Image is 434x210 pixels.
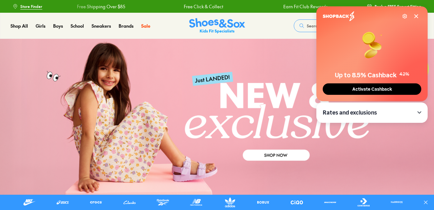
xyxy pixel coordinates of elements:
[75,3,123,10] a: Free Shipping Over $85
[141,23,150,29] a: Sale
[53,23,63,29] a: Boys
[119,23,134,29] a: Brands
[13,1,42,12] a: Store Finder
[92,23,111,29] a: Sneakers
[36,23,45,29] a: Girls
[294,19,385,32] button: Search our range of products
[20,3,42,9] span: Store Finder
[189,18,245,34] img: SNS_Logo_Responsive.svg
[71,23,84,29] a: School
[367,1,421,12] a: Book a FREE Expert Fitting
[10,23,28,29] a: Shop All
[281,3,326,10] a: Earn Fit Club Rewards
[307,23,359,29] span: Search our range of products
[375,3,421,9] span: Book a FREE Expert Fitting
[182,3,221,10] a: Free Click & Collect
[189,18,245,34] a: Shoes & Sox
